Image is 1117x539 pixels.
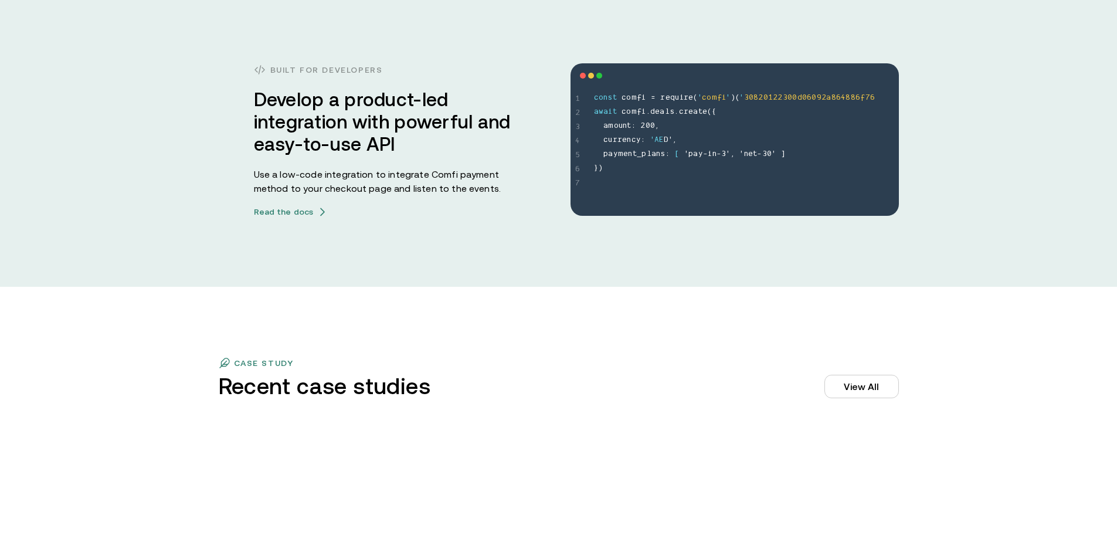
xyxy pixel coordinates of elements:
[787,91,792,106] span: 0
[650,134,654,148] span: '
[739,148,743,162] span: '
[757,148,762,162] span: -
[703,148,708,162] span: -
[655,120,659,134] span: ,
[234,358,294,368] p: case study
[767,148,772,162] span: 0
[721,148,726,162] span: 3
[599,91,603,106] span: o
[660,106,664,120] span: a
[613,134,617,148] span: r
[254,207,328,216] button: Read the docsarrow icons
[641,134,645,148] span: :
[254,64,266,76] img: code
[651,91,656,106] span: =
[693,106,698,120] span: a
[744,148,748,162] span: n
[613,91,617,106] span: t
[666,91,670,106] span: e
[575,93,580,107] span: 1
[575,107,580,121] span: 2
[772,148,776,162] span: '
[684,91,688,106] span: r
[702,91,707,106] span: c
[860,91,865,106] span: f
[674,148,679,162] span: [
[824,375,898,398] a: View All
[841,91,846,106] span: 4
[646,120,650,134] span: 0
[650,120,655,134] span: 0
[855,91,860,106] span: 6
[707,106,711,120] span: (
[254,167,512,195] p: Use a low-code integration to integrate Comfi payment method to your checkout page and listen to ...
[626,106,631,120] span: o
[821,91,826,106] span: 2
[763,91,768,106] span: 0
[622,91,626,106] span: c
[665,106,670,120] span: l
[680,91,684,106] span: i
[668,134,673,148] span: '
[622,134,627,148] span: e
[712,148,717,162] span: n
[688,148,693,162] span: p
[608,148,613,162] span: a
[603,106,608,120] span: a
[641,91,646,106] span: i
[739,91,743,106] span: '
[632,120,636,134] span: :
[318,207,327,217] img: arrow icons
[797,91,802,106] span: d
[684,106,688,120] span: r
[753,148,757,162] span: t
[851,91,855,106] span: 8
[698,106,702,120] span: t
[575,177,580,191] span: 7
[637,91,641,106] span: f
[655,106,660,120] span: e
[817,91,821,106] span: 9
[608,120,613,134] span: m
[632,106,637,120] span: m
[647,148,651,162] span: l
[659,134,663,148] span: E
[712,91,717,106] span: m
[594,162,598,176] span: }
[603,91,607,106] span: n
[636,134,641,148] span: y
[627,120,631,134] span: t
[722,91,726,106] span: i
[575,135,580,149] span: 4
[646,106,650,120] span: .
[726,91,730,106] span: '
[698,148,703,162] span: y
[717,91,722,106] span: f
[870,91,875,106] span: 6
[688,91,693,106] span: e
[575,149,580,163] span: 5
[613,148,618,162] span: y
[707,91,711,106] span: o
[603,120,608,134] span: a
[254,89,512,155] h3: Develop a product-led integration with powerful and easy-to-use API
[731,148,735,162] span: ,
[670,91,675,106] span: q
[622,106,626,120] span: c
[637,106,641,120] span: f
[778,91,782,106] span: 2
[684,148,688,162] span: '
[666,148,670,162] span: :
[641,106,646,120] span: i
[768,91,773,106] span: 1
[688,106,693,120] span: e
[633,148,637,162] span: t
[792,91,797,106] span: 0
[607,91,612,106] span: s
[762,148,767,162] span: 3
[807,91,812,106] span: 6
[781,148,785,162] span: ]
[712,106,716,120] span: {
[618,148,623,162] span: m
